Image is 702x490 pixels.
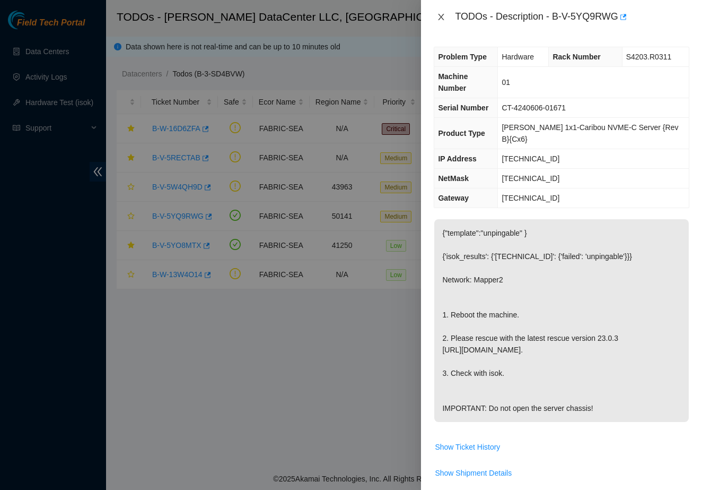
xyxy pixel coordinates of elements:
[435,441,500,453] span: Show Ticket History
[502,154,559,163] span: [TECHNICAL_ID]
[438,129,485,137] span: Product Type
[502,123,678,143] span: [PERSON_NAME] 1x1-Caribou NVME-C Server {Rev B}{Cx6}
[435,467,512,479] span: Show Shipment Details
[502,78,510,87] span: 01
[438,104,488,112] span: Serial Number
[434,465,512,482] button: Show Shipment Details
[434,219,689,422] p: {"template":"unpingable" } {'isok_results': {'[TECHNICAL_ID]': {'failed': 'unpingable'}}} Network...
[438,72,468,92] span: Machine Number
[438,174,469,183] span: NetMask
[502,194,559,202] span: [TECHNICAL_ID]
[552,53,600,61] span: Rack Number
[434,439,501,455] button: Show Ticket History
[438,194,469,202] span: Gateway
[502,53,534,61] span: Hardware
[502,174,559,183] span: [TECHNICAL_ID]
[626,53,672,61] span: S4203.R0311
[437,13,445,21] span: close
[438,154,476,163] span: IP Address
[434,12,449,22] button: Close
[502,104,566,112] span: CT-4240606-01671
[455,8,689,25] div: TODOs - Description - B-V-5YQ9RWG
[438,53,487,61] span: Problem Type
